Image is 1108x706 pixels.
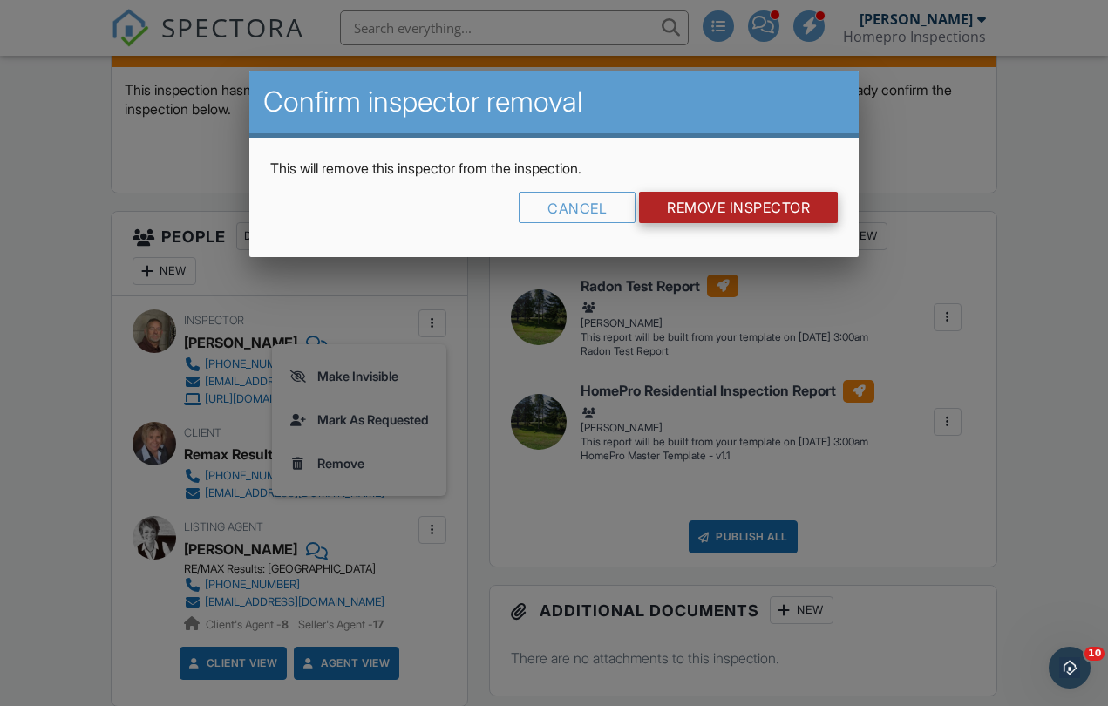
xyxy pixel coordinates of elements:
span: 10 [1084,647,1105,661]
input: Remove Inspector [639,192,838,223]
iframe: Intercom live chat [1049,647,1091,689]
p: This will remove this inspector from the inspection. [270,159,838,178]
div: Cancel [519,192,636,223]
h2: Confirm inspector removal [263,85,845,119]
